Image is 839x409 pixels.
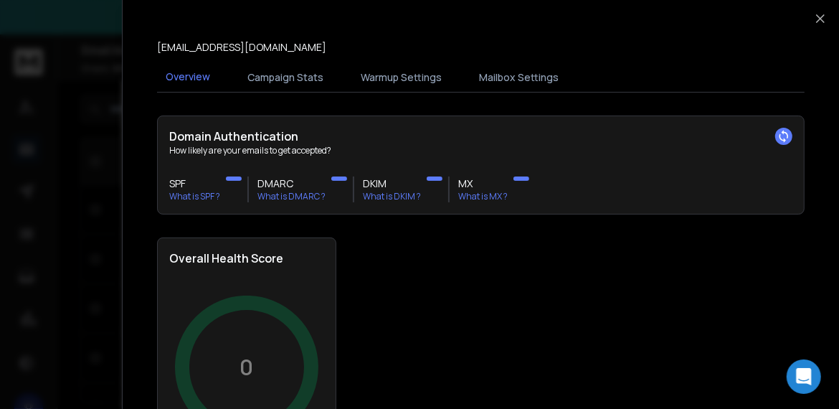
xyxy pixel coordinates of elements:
[352,62,450,93] button: Warmup Settings
[169,128,792,145] h2: Domain Authentication
[470,62,567,93] button: Mailbox Settings
[363,177,421,191] h3: DKIM
[157,40,326,55] p: [EMAIL_ADDRESS][DOMAIN_NAME]
[363,191,421,202] p: What is DKIM ?
[787,359,821,394] div: Open Intercom Messenger
[239,62,332,93] button: Campaign Stats
[169,177,220,191] h3: SPF
[169,191,220,202] p: What is SPF ?
[257,191,326,202] p: What is DMARC ?
[458,177,508,191] h3: MX
[169,250,324,267] h2: Overall Health Score
[157,61,219,94] button: Overview
[257,177,326,191] h3: DMARC
[169,145,792,156] p: How likely are your emails to get accepted?
[458,191,508,202] p: What is MX ?
[240,354,254,380] p: 0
